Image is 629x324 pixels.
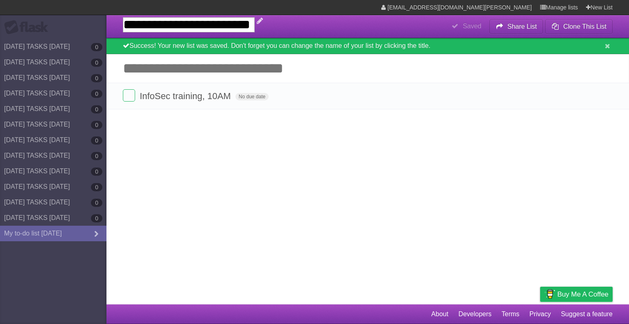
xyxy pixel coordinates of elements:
[91,136,102,145] b: 0
[463,23,481,29] b: Saved
[540,287,613,302] a: Buy me a coffee
[91,199,102,207] b: 0
[91,74,102,82] b: 0
[140,91,233,101] span: InfoSec training, 10AM
[235,93,269,100] span: No due date
[4,20,53,35] div: Flask
[544,287,555,301] img: Buy me a coffee
[91,168,102,176] b: 0
[502,306,520,322] a: Terms
[507,23,537,30] b: Share List
[91,121,102,129] b: 0
[557,287,609,301] span: Buy me a coffee
[106,38,629,54] div: Success! Your new list was saved. Don't forget you can change the name of your list by clicking t...
[489,19,543,34] button: Share List
[91,90,102,98] b: 0
[431,306,448,322] a: About
[529,306,551,322] a: Privacy
[458,306,491,322] a: Developers
[91,43,102,51] b: 0
[91,152,102,160] b: 0
[545,19,613,34] button: Clone This List
[561,306,613,322] a: Suggest a feature
[563,23,606,30] b: Clone This List
[91,183,102,191] b: 0
[91,214,102,222] b: 0
[91,105,102,113] b: 0
[91,59,102,67] b: 0
[123,89,135,102] label: Done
